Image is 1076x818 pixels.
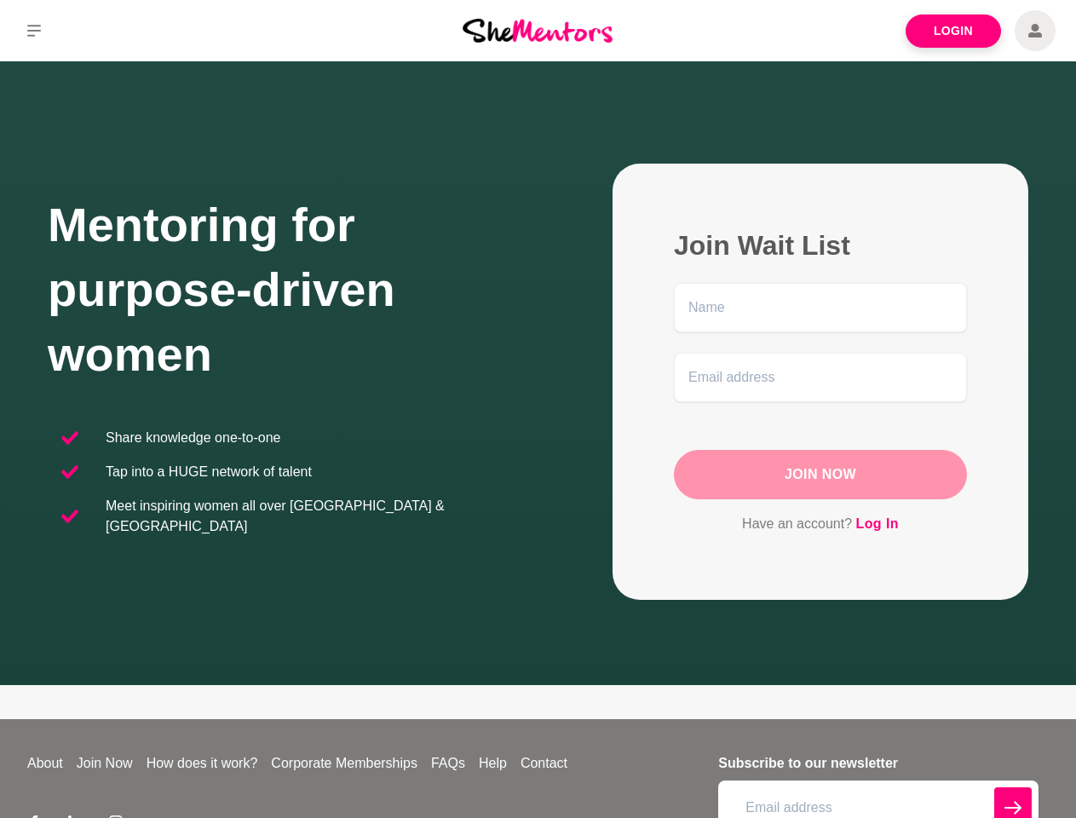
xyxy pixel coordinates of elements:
[140,753,265,774] a: How does it work?
[856,513,899,535] a: Log In
[674,513,967,535] p: Have an account?
[472,753,514,774] a: Help
[514,753,574,774] a: Contact
[424,753,472,774] a: FAQs
[674,283,967,332] input: Name
[48,193,538,387] h1: Mentoring for purpose-driven women
[264,753,424,774] a: Corporate Memberships
[70,753,140,774] a: Join Now
[106,428,280,448] p: Share knowledge one-to-one
[718,753,1039,774] h4: Subscribe to our newsletter
[106,496,525,537] p: Meet inspiring women all over [GEOGRAPHIC_DATA] & [GEOGRAPHIC_DATA]
[463,19,613,42] img: She Mentors Logo
[106,462,312,482] p: Tap into a HUGE network of talent
[20,753,70,774] a: About
[674,228,967,262] h2: Join Wait List
[674,353,967,402] input: Email address
[906,14,1001,48] a: Login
